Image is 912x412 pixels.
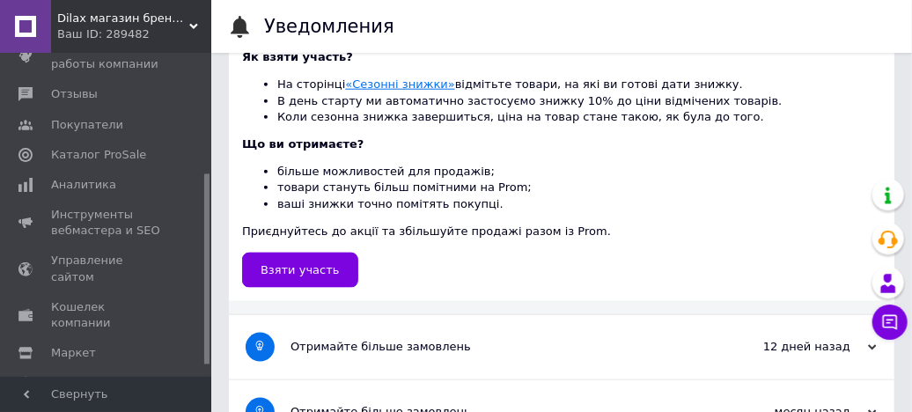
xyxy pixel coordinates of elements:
[51,375,115,391] span: Настройки
[872,305,908,340] button: Чат с покупателем
[57,11,189,26] span: Dilax магазин брендовых детских игрушек и товаров для родителей.
[51,117,123,133] span: Покупатели
[345,77,454,91] a: «Сезонні знижки»
[277,109,881,125] li: Коли сезонна знижка завершиться, ціна на товар стане такою, як була до того.
[291,339,701,355] div: Отримайте більше замовлень
[242,137,364,151] b: Що ви отримаєте?
[51,40,163,72] span: Показатели работы компании
[242,136,881,239] div: Приєднуйтесь до акції та збільшуйте продажі разом із Prom.
[51,253,163,284] span: Управление сайтом
[242,50,353,63] b: Як взяти участь?
[277,164,881,180] li: більше можливостей для продажів;
[51,177,116,193] span: Аналитика
[277,93,881,109] li: В день старту ми автоматично застосуємо знижку 10% до ціни відмічених товарів.
[242,253,358,288] a: Взяти участь
[51,86,98,102] span: Отзывы
[57,26,211,42] div: Ваш ID: 289482
[277,180,881,195] li: товари стануть більш помітними на Prom;
[701,339,877,355] div: 12 дней назад
[261,263,340,276] span: Взяти участь
[264,16,394,37] h1: Уведомления
[51,207,163,239] span: Инструменты вебмастера и SEO
[51,147,146,163] span: Каталог ProSale
[51,345,96,361] span: Маркет
[277,77,881,92] li: На сторінці відмітьте товари, на які ви готові дати знижку.
[51,299,163,331] span: Кошелек компании
[277,196,881,212] li: ваші знижки точно помітять покупці.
